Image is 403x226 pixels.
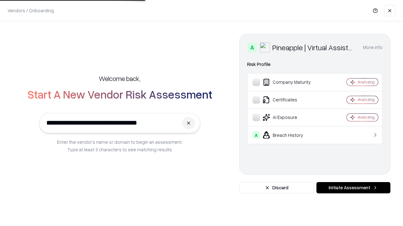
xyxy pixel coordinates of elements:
[99,74,140,83] h5: Welcome back,
[253,131,328,139] div: Breach History
[253,114,328,121] div: AI Exposure
[316,182,390,193] button: Initiate Assessment
[247,42,257,52] div: A
[247,61,383,68] div: Risk Profile
[253,96,328,104] div: Certificates
[27,88,212,100] h2: Start A New Vendor Risk Assessment
[253,78,328,86] div: Company Maturity
[8,7,54,14] p: Vendors / Onboarding
[363,42,383,53] button: More info
[358,115,375,120] div: Analyzing
[260,42,270,52] img: Pineapple | Virtual Assistant Agency
[272,42,355,52] div: Pineapple | Virtual Assistant Agency
[57,138,183,153] p: Enter the vendor’s name or domain to begin an assessment. Type at least 3 characters to see match...
[358,97,375,102] div: Analyzing
[358,79,375,85] div: Analyzing
[253,131,260,139] div: A
[239,182,314,193] button: Discard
